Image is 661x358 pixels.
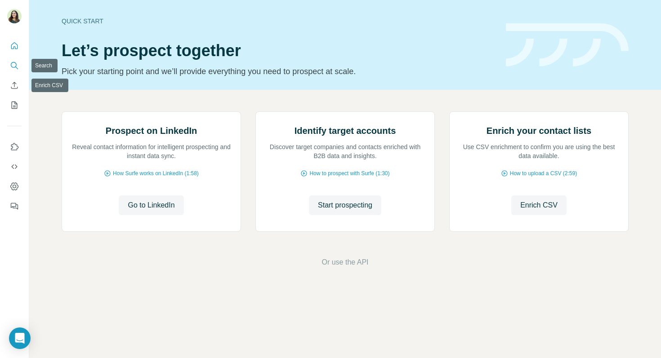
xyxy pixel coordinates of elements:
button: My lists [7,97,22,113]
button: Or use the API [322,257,368,268]
button: Use Surfe on LinkedIn [7,139,22,155]
button: Start prospecting [309,195,381,215]
button: Feedback [7,198,22,214]
span: How Surfe works on LinkedIn (1:58) [113,169,199,177]
p: Pick your starting point and we’ll provide everything you need to prospect at scale. [62,65,495,78]
span: Start prospecting [318,200,372,211]
h1: Let’s prospect together [62,42,495,60]
h2: Prospect on LinkedIn [106,124,197,137]
h2: Enrich your contact lists [487,124,591,137]
button: Quick start [7,38,22,54]
img: banner [506,23,629,67]
img: Avatar [7,9,22,23]
p: Use CSV enrichment to confirm you are using the best data available. [459,142,619,160]
button: Use Surfe API [7,159,22,175]
button: Enrich CSV [511,195,567,215]
div: Quick start [62,17,495,26]
p: Discover target companies and contacts enriched with B2B data and insights. [265,142,425,160]
p: Reveal contact information for intelligent prospecting and instant data sync. [71,142,232,160]
div: Open Intercom Messenger [9,327,31,349]
span: How to prospect with Surfe (1:30) [309,169,389,177]
span: How to upload a CSV (2:59) [510,169,577,177]
button: Enrich CSV [7,77,22,93]
button: Dashboard [7,178,22,194]
span: Go to LinkedIn [128,200,174,211]
h2: Identify target accounts [295,124,396,137]
span: Enrich CSV [520,200,558,211]
button: Go to LinkedIn [119,195,183,215]
button: Search [7,57,22,74]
